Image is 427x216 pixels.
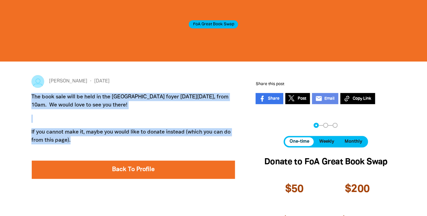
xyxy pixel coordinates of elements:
[312,93,338,104] a: emailEmail
[285,137,314,146] button: One-time
[264,155,387,169] h2: Donate to FoA Great Book Swap
[340,137,367,146] button: Monthly
[31,128,236,144] p: If you cannot make it, maybe you would like to donate instead (which you can do from this page).
[285,93,310,104] a: Post
[189,20,238,28] span: FoA Great Book Swap
[323,123,328,128] button: Navigate to step 2 of 3 to enter your details
[256,93,283,104] a: Share
[315,95,322,102] i: email
[324,96,334,102] span: Email
[314,123,319,128] button: Navigate to step 1 of 3 to enter your donation amount
[297,96,306,102] span: Post
[340,93,375,104] button: Copy Link
[319,139,334,144] span: Weekly
[264,174,324,204] button: $50
[87,78,110,85] span: [DATE]
[289,139,309,144] span: One-time
[285,184,303,194] span: $50
[256,82,284,86] span: Share this post
[315,137,339,146] button: Weekly
[345,184,370,194] span: $200
[32,161,235,179] a: Back To Profile
[327,174,388,204] button: $200
[284,136,368,147] div: Donation frequency
[268,96,279,102] span: Share
[345,139,362,144] span: Monthly
[332,123,338,128] button: Navigate to step 3 of 3 to enter your payment details
[31,93,236,109] p: The book sale will be held in the [GEOGRAPHIC_DATA] foyer [DATE][DATE], from 10am. We would love ...
[352,96,371,102] span: Copy Link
